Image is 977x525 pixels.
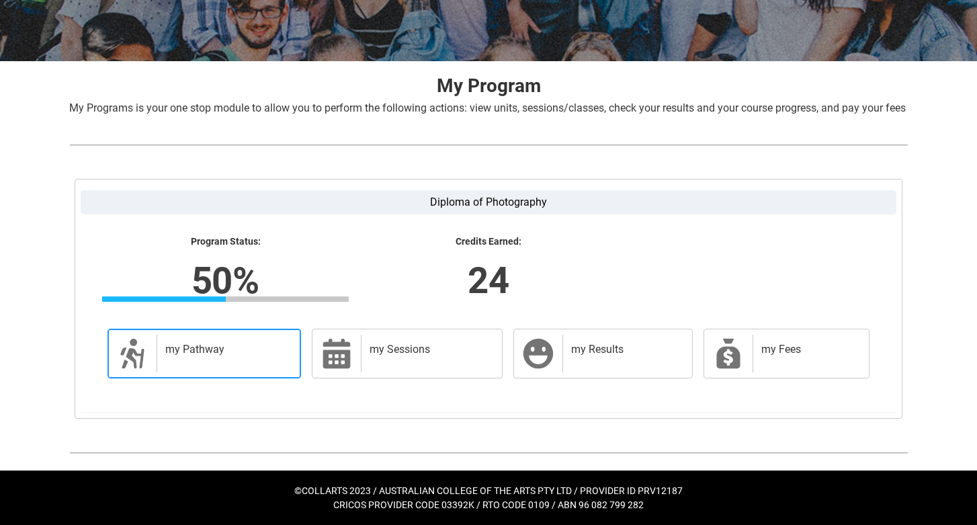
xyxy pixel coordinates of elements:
h2: my Pathway [165,343,287,356]
label: Diploma of Photography [81,190,896,214]
img: REDU_GREY_LINE [69,138,908,152]
a: my Results [513,329,693,378]
lightning-formatted-number: 50% [15,253,435,308]
img: REDU_GREY_LINE [69,446,908,460]
a: my Pathway [108,329,301,378]
h2: my Sessions [370,343,488,356]
lightning-formatted-number: 24 [279,253,698,308]
h2: my Results [571,343,679,356]
lightning-formatted-text: Credits Earned: [365,236,611,248]
span: My Payments [712,337,745,370]
strong: My Program [437,75,541,97]
span: My Programs is your one stop module to allow you to perform the following actions: view units, se... [69,102,906,114]
a: my Sessions [312,329,503,378]
h2: my Fees [761,343,855,356]
span: Description of icon when needed [116,337,148,370]
lightning-formatted-text: Program Status: [102,236,349,248]
div: Progress Bar [102,296,349,302]
a: my Fees [704,329,869,378]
